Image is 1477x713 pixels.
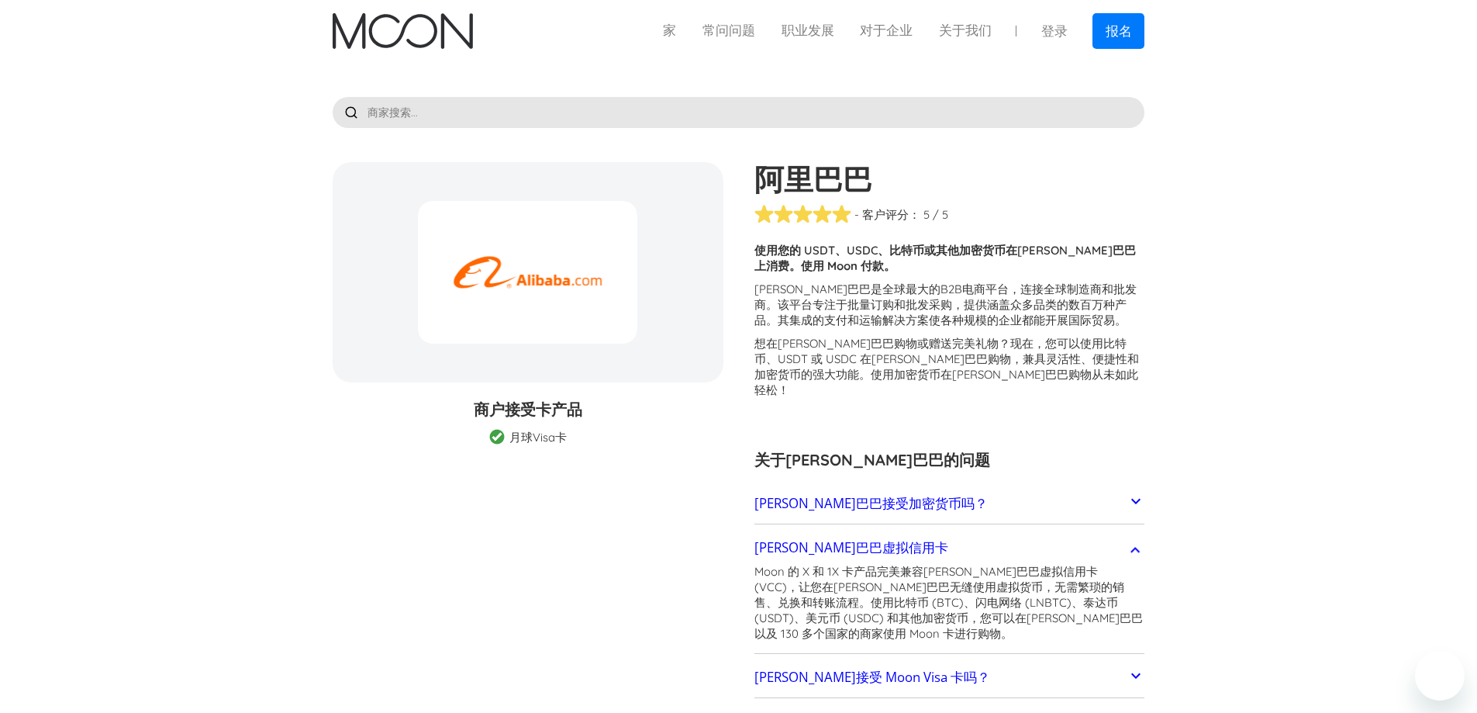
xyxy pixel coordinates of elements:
a: 常问问题 [689,21,768,40]
input: 商家搜索... [333,97,1145,128]
a: [PERSON_NAME]巴巴虚拟信用卡 [754,531,1145,564]
font: [PERSON_NAME]接受 Moon Visa 卡吗？ [754,668,990,686]
font: 使用您的 USDT、USDC、比特币或其他加密货币在[PERSON_NAME]巴巴上消费。 [754,243,1136,273]
font: 登录 [1041,23,1068,39]
font: 对于企业 [860,22,913,38]
font: - 客户评分： [854,207,920,222]
font: Moon 的 X 和 1X 卡产品完美兼容[PERSON_NAME]巴巴虚拟信用卡 (VCC)，让您在[PERSON_NAME]巴巴无缝使用虚拟货币，无需繁琐的销售、兑换和转账流程。使用比特币 ... [754,564,1143,641]
font: 关于我们 [939,22,992,38]
a: 关于我们 [926,21,1005,40]
font: 阿里巴巴 [754,161,872,198]
font: 家 [663,22,676,38]
a: [PERSON_NAME]巴巴接受加密货币吗？ [754,487,1145,520]
img: 月亮标志 [333,13,473,49]
a: 职业发展 [768,21,847,40]
font: 月球Visa卡 [509,430,567,445]
a: 登录 [1028,14,1081,48]
font: / 5 [933,207,948,222]
font: 报名 [1106,23,1132,39]
font: ？现在，您可以使用比特币、USDT 或 USDC 在[PERSON_NAME]巴巴购物，兼具灵活性、便捷性和加密货币的强大功能。使用加密货币在[PERSON_NAME]巴巴购物从未如此轻松！ [754,336,1139,397]
a: [PERSON_NAME]接受 Moon Visa 卡吗？ [754,661,1145,694]
iframe: 启动消息传送窗口的按钮 [1415,651,1465,701]
font: [PERSON_NAME]巴巴是全球最大的B2B电商平台，连接全球制造商和批发商。该平台专注于批量订购和批发采购，提供涵盖众多品类的数百万种产品。其集成的支付和运输解决方案使各种规模的企业都能开... [754,282,1137,327]
a: 家 [333,13,473,49]
font: 使用 Moon 付款。 [801,258,896,273]
font: 关于[PERSON_NAME]巴巴的问题 [754,450,990,469]
a: 报名 [1092,13,1145,48]
font: 职业发展 [782,22,834,38]
font: 卡产品 [536,400,582,419]
a: 家 [650,21,689,40]
font: 商户接受 [474,400,536,419]
font: [PERSON_NAME]巴巴虚拟信用卡 [754,538,948,556]
font: 想在[PERSON_NAME]巴巴购物 [754,336,917,351]
font: 5 [923,207,930,222]
font: 常问问题 [702,22,755,38]
a: 对于企业 [847,21,926,40]
font: 或赠送完美礼物 [917,336,999,351]
font: [PERSON_NAME]巴巴接受加密货币吗？ [754,494,988,512]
